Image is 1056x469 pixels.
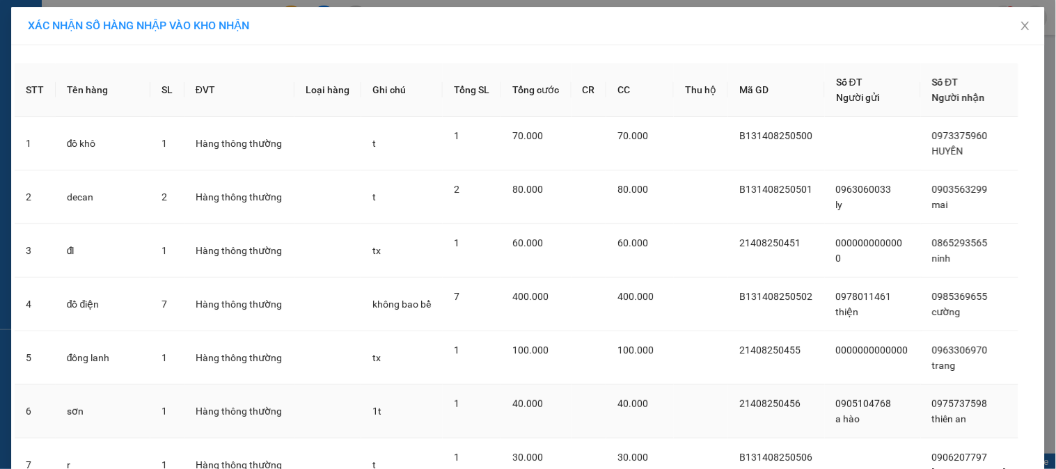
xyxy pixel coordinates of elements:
span: close [1020,20,1031,31]
td: Hàng thông thường [184,224,294,278]
span: Người nhận [932,92,985,103]
th: Tổng SL [443,63,501,117]
th: Ghi chú [361,63,443,117]
td: sơn [56,385,151,438]
span: 0963060033 [836,184,892,195]
span: 70.000 [512,130,543,141]
th: Thu hộ [674,63,728,117]
span: 400.000 [512,291,549,302]
th: STT [15,63,56,117]
th: Tổng cước [501,63,571,117]
span: tx [372,352,381,363]
span: không bao bể [372,299,431,310]
span: t [372,138,376,149]
span: Số ĐT [932,77,959,88]
span: a hào [836,413,860,424]
span: 21408250456 [739,398,801,409]
span: 80.000 [617,184,648,195]
span: 400.000 [617,291,654,302]
span: 0973375960 [932,130,988,141]
span: 7 [454,291,459,302]
span: 0000000000000 [836,344,908,356]
td: 2 [15,170,56,224]
th: CC [606,63,674,117]
span: cường [932,306,961,317]
span: XÁC NHẬN SỐ HÀNG NHẬP VÀO KHO NHẬN [28,19,249,32]
span: 60.000 [512,237,543,248]
span: 7 [161,299,167,310]
span: B131408250506 [739,452,812,463]
th: Tên hàng [56,63,151,117]
td: đl [56,224,151,278]
span: B131408250500 [739,130,812,141]
td: Hàng thông thường [184,117,294,170]
span: 1 [161,352,167,363]
span: HUYỀN [932,145,963,157]
span: 0906207797 [932,452,988,463]
th: CR [572,63,607,117]
span: 2 [161,191,167,202]
span: 40.000 [512,398,543,409]
td: 4 [15,278,56,331]
span: 21408250451 [739,237,801,248]
span: 100.000 [617,344,654,356]
span: 0978011461 [836,291,892,302]
span: 60.000 [617,237,648,248]
span: 000000000000 [836,237,903,248]
td: Hàng thông thường [184,278,294,331]
span: B131408250501 [739,184,812,195]
td: 1 [15,117,56,170]
th: SL [150,63,184,117]
span: 1 [161,245,167,256]
span: ninh [932,253,951,264]
td: decan [56,170,151,224]
span: Người gửi [836,92,881,103]
span: B131408250502 [739,291,812,302]
span: 40.000 [617,398,648,409]
span: 1t [372,406,381,417]
td: Hàng thông thường [184,331,294,385]
span: 30.000 [512,452,543,463]
span: 21408250455 [739,344,801,356]
td: 3 [15,224,56,278]
td: đông lanh [56,331,151,385]
span: 0 [836,253,842,264]
button: Close [1006,7,1045,46]
span: t [372,191,376,202]
span: 1 [161,406,167,417]
span: 0905104768 [836,398,892,409]
span: 1 [454,452,459,463]
td: 5 [15,331,56,385]
span: 2 [454,184,459,195]
span: tx [372,245,381,256]
span: 0963306970 [932,344,988,356]
span: Số ĐT [836,77,862,88]
span: 80.000 [512,184,543,195]
span: 70.000 [617,130,648,141]
span: 1 [454,398,459,409]
span: 1 [454,130,459,141]
td: Hàng thông thường [184,385,294,438]
span: 1 [161,138,167,149]
span: thiên an [932,413,967,424]
span: 0865293565 [932,237,988,248]
th: Loại hàng [294,63,361,117]
th: ĐVT [184,63,294,117]
td: Hàng thông thường [184,170,294,224]
span: thiện [836,306,859,317]
th: Mã GD [728,63,825,117]
span: 0975737598 [932,398,988,409]
td: đồ khô [56,117,151,170]
span: 1 [454,237,459,248]
span: 0985369655 [932,291,988,302]
span: mai [932,199,948,210]
td: 6 [15,385,56,438]
span: 1 [454,344,459,356]
span: 0903563299 [932,184,988,195]
span: 100.000 [512,344,549,356]
span: trang [932,360,956,371]
span: 30.000 [617,452,648,463]
span: ly [836,199,843,210]
td: đồ điện [56,278,151,331]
